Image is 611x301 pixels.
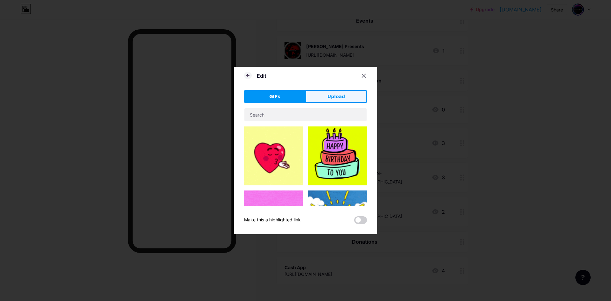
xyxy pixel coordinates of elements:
[244,108,367,121] input: Search
[244,216,301,224] div: Make this a highlighted link
[269,93,280,100] span: GIFs
[305,90,367,103] button: Upload
[257,72,266,80] div: Edit
[308,126,367,185] img: Gihpy
[244,90,305,103] button: GIFs
[327,93,345,100] span: Upload
[244,190,303,248] img: Gihpy
[308,190,367,249] img: Gihpy
[244,126,303,185] img: Gihpy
